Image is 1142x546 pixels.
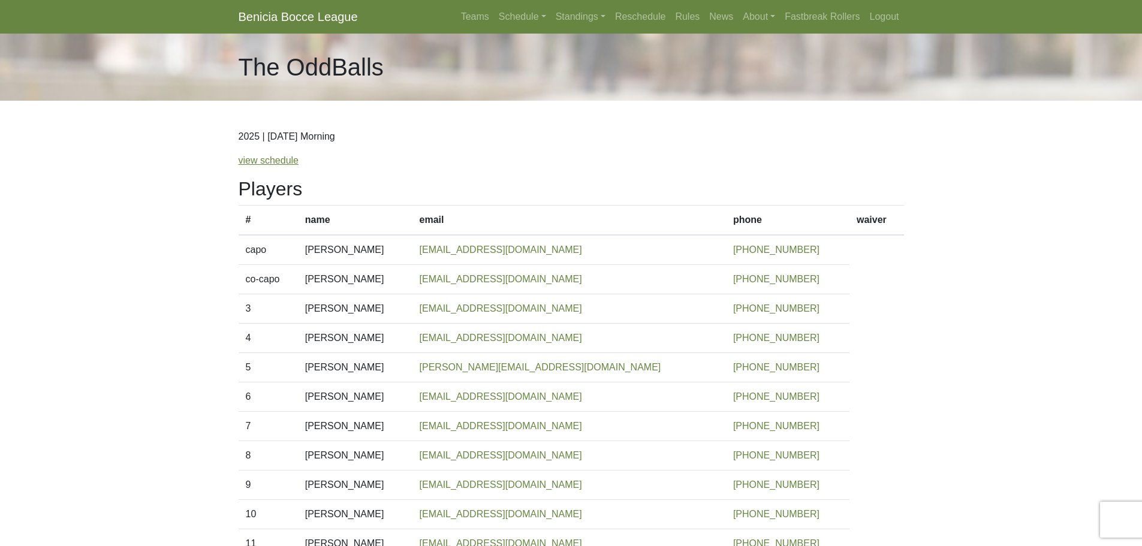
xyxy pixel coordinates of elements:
[865,5,904,29] a: Logout
[704,5,738,29] a: News
[239,324,298,353] td: 4
[551,5,610,29] a: Standings
[494,5,551,29] a: Schedule
[298,265,412,294] td: [PERSON_NAME]
[298,324,412,353] td: [PERSON_NAME]
[239,5,358,29] a: Benicia Bocce League
[733,479,819,490] a: [PHONE_NUMBER]
[239,265,298,294] td: co-capo
[239,441,298,470] td: 8
[420,421,582,431] a: [EMAIL_ADDRESS][DOMAIN_NAME]
[733,245,819,255] a: [PHONE_NUMBER]
[733,362,819,372] a: [PHONE_NUMBER]
[239,294,298,324] td: 3
[738,5,780,29] a: About
[733,421,819,431] a: [PHONE_NUMBER]
[733,333,819,343] a: [PHONE_NUMBER]
[733,274,819,284] a: [PHONE_NUMBER]
[239,500,298,529] td: 10
[298,441,412,470] td: [PERSON_NAME]
[733,450,819,460] a: [PHONE_NUMBER]
[239,129,904,144] p: 2025 | [DATE] Morning
[239,353,298,382] td: 5
[733,303,819,313] a: [PHONE_NUMBER]
[849,206,904,236] th: waiver
[420,274,582,284] a: [EMAIL_ADDRESS][DOMAIN_NAME]
[239,53,384,82] h1: The OddBalls
[239,412,298,441] td: 7
[412,206,726,236] th: email
[239,206,298,236] th: #
[733,391,819,402] a: [PHONE_NUMBER]
[420,362,661,372] a: [PERSON_NAME][EMAIL_ADDRESS][DOMAIN_NAME]
[456,5,494,29] a: Teams
[298,206,412,236] th: name
[298,235,412,265] td: [PERSON_NAME]
[420,391,582,402] a: [EMAIL_ADDRESS][DOMAIN_NAME]
[420,303,582,313] a: [EMAIL_ADDRESS][DOMAIN_NAME]
[239,382,298,412] td: 6
[239,177,904,200] h2: Players
[420,509,582,519] a: [EMAIL_ADDRESS][DOMAIN_NAME]
[420,479,582,490] a: [EMAIL_ADDRESS][DOMAIN_NAME]
[726,206,849,236] th: phone
[298,294,412,324] td: [PERSON_NAME]
[239,235,298,265] td: capo
[298,353,412,382] td: [PERSON_NAME]
[239,470,298,500] td: 9
[780,5,864,29] a: Fastbreak Rollers
[733,509,819,519] a: [PHONE_NUMBER]
[670,5,704,29] a: Rules
[298,470,412,500] td: [PERSON_NAME]
[610,5,671,29] a: Reschedule
[420,245,582,255] a: [EMAIL_ADDRESS][DOMAIN_NAME]
[298,382,412,412] td: [PERSON_NAME]
[420,333,582,343] a: [EMAIL_ADDRESS][DOMAIN_NAME]
[298,500,412,529] td: [PERSON_NAME]
[298,412,412,441] td: [PERSON_NAME]
[239,155,299,165] a: view schedule
[420,450,582,460] a: [EMAIL_ADDRESS][DOMAIN_NAME]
